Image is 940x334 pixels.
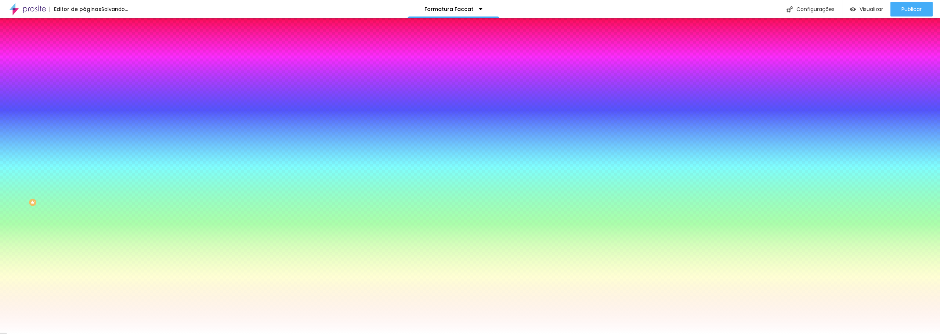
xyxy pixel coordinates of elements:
[101,7,128,12] div: Salvando...
[901,6,922,12] span: Publicar
[860,6,883,12] span: Visualizar
[424,7,473,12] p: Formatura Faccat
[890,2,933,16] button: Publicar
[842,2,890,16] button: Visualizar
[787,6,793,12] img: Icone
[50,7,101,12] div: Editor de páginas
[850,6,856,12] img: view-1.svg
